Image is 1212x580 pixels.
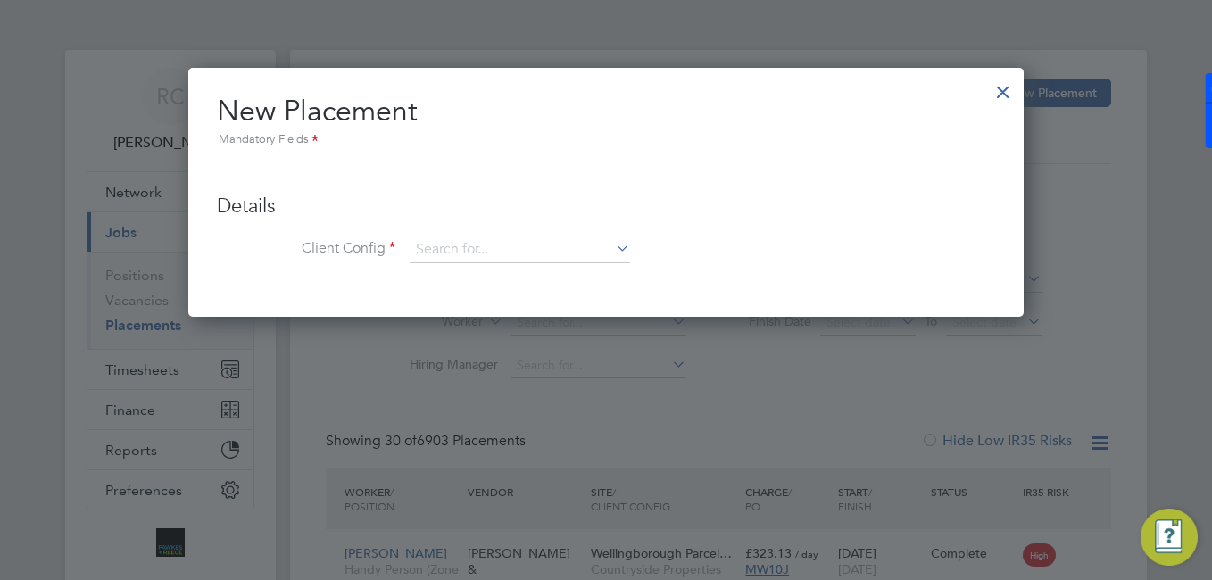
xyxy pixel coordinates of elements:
[217,93,995,150] h2: New Placement
[1141,509,1198,566] button: Engage Resource Center
[217,130,995,150] div: Mandatory Fields
[217,239,395,258] label: Client Config
[410,236,630,263] input: Search for...
[217,194,995,220] h3: Details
